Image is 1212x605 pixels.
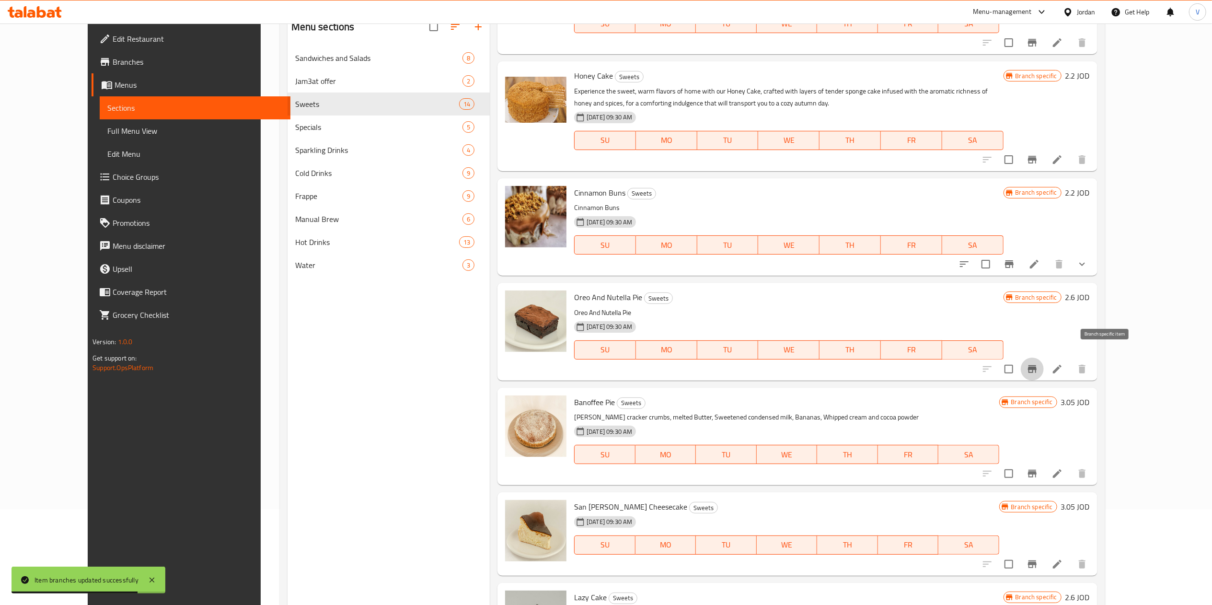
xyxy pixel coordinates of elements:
a: Coverage Report [92,280,290,303]
div: Cold Drinks9 [288,162,490,185]
span: FR [885,133,938,147]
a: Promotions [92,211,290,234]
button: SA [942,131,1004,150]
span: 2 [463,77,474,86]
span: WE [762,343,816,357]
h6: 2.2 JOD [1065,186,1090,199]
div: Sweets14 [288,93,490,116]
span: Sweets [615,71,643,82]
span: MO [640,343,693,357]
span: TU [701,343,755,357]
button: SU [574,445,635,464]
span: WE [761,17,814,31]
span: San [PERSON_NAME] Cheesecake [574,500,687,514]
button: TU [696,535,757,555]
span: Banoffee Pie [574,395,615,409]
button: MO [636,235,697,255]
span: Sweets [645,293,672,304]
button: TH [817,445,878,464]
div: Sweets [295,98,459,110]
span: Sort sections [444,15,467,38]
button: MO [636,340,697,360]
span: SA [942,538,995,552]
button: WE [757,535,818,555]
div: Frappe9 [288,185,490,208]
div: Manual Brew6 [288,208,490,231]
a: Edit menu item [1051,37,1063,48]
button: delete [1071,358,1094,381]
a: Edit Menu [100,142,290,165]
span: WE [761,448,814,462]
div: Sweets [627,188,656,199]
span: Select to update [999,464,1019,484]
button: Branch-specific-item [1021,462,1044,485]
span: Specials [295,121,462,133]
div: Water3 [288,254,490,277]
span: 13 [460,238,474,247]
span: TH [821,538,874,552]
span: SA [946,238,1000,252]
span: Jam3at offer [295,75,462,87]
button: WE [758,131,820,150]
span: Lazy Cake [574,590,607,605]
span: [DATE] 09:30 AM [583,517,636,526]
span: SU [578,343,632,357]
span: Honey Cake [574,69,613,83]
div: Hot Drinks [295,236,459,248]
a: Edit menu item [1051,363,1063,375]
span: Cinnamon Buns [574,186,625,200]
a: Menu disclaimer [92,234,290,257]
button: TH [817,535,878,555]
span: MO [639,538,693,552]
a: Branches [92,50,290,73]
button: SA [942,340,1004,360]
button: WE [757,445,818,464]
span: Grocery Checklist [113,309,282,321]
div: items [462,75,474,87]
span: TU [701,238,755,252]
span: FR [882,448,935,462]
span: 4 [463,146,474,155]
button: FR [881,340,942,360]
span: Sections [107,102,282,114]
span: MO [639,448,693,462]
span: SU [578,238,632,252]
h6: 3.05 JOD [1061,500,1090,513]
span: Get support on: [92,352,137,364]
h2: Menu sections [291,20,355,34]
span: SA [942,17,995,31]
span: TU [700,538,753,552]
span: 9 [463,169,474,178]
a: Support.OpsPlatform [92,361,153,374]
button: SA [938,535,999,555]
span: 14 [460,100,474,109]
span: TH [821,448,874,462]
a: Edit Restaurant [92,27,290,50]
span: Sweets [609,593,637,604]
p: Cinnamon Buns [574,202,1003,214]
button: show more [1071,253,1094,276]
span: MO [640,238,693,252]
p: [PERSON_NAME] cracker crumbs, melted Butter, Sweetened condensed milk, Bananas, Whipped cream and... [574,411,999,423]
span: Edit Menu [107,148,282,160]
button: MO [635,535,696,555]
span: Branch specific [1012,293,1061,302]
span: Promotions [113,217,282,229]
img: Oreo And Nutella Pie [505,291,566,352]
div: items [462,52,474,64]
span: [DATE] 09:30 AM [583,218,636,227]
button: Branch-specific-item [1021,553,1044,576]
span: Select to update [999,33,1019,53]
span: TH [821,17,874,31]
span: TH [823,133,877,147]
button: FR [881,131,942,150]
h6: 2.2 JOD [1065,69,1090,82]
button: SA [942,235,1004,255]
button: WE [758,235,820,255]
div: Sweets [689,502,718,513]
span: Oreo And Nutella Pie [574,290,642,304]
div: Sweets [617,397,646,409]
button: SA [938,445,999,464]
button: TH [820,340,881,360]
